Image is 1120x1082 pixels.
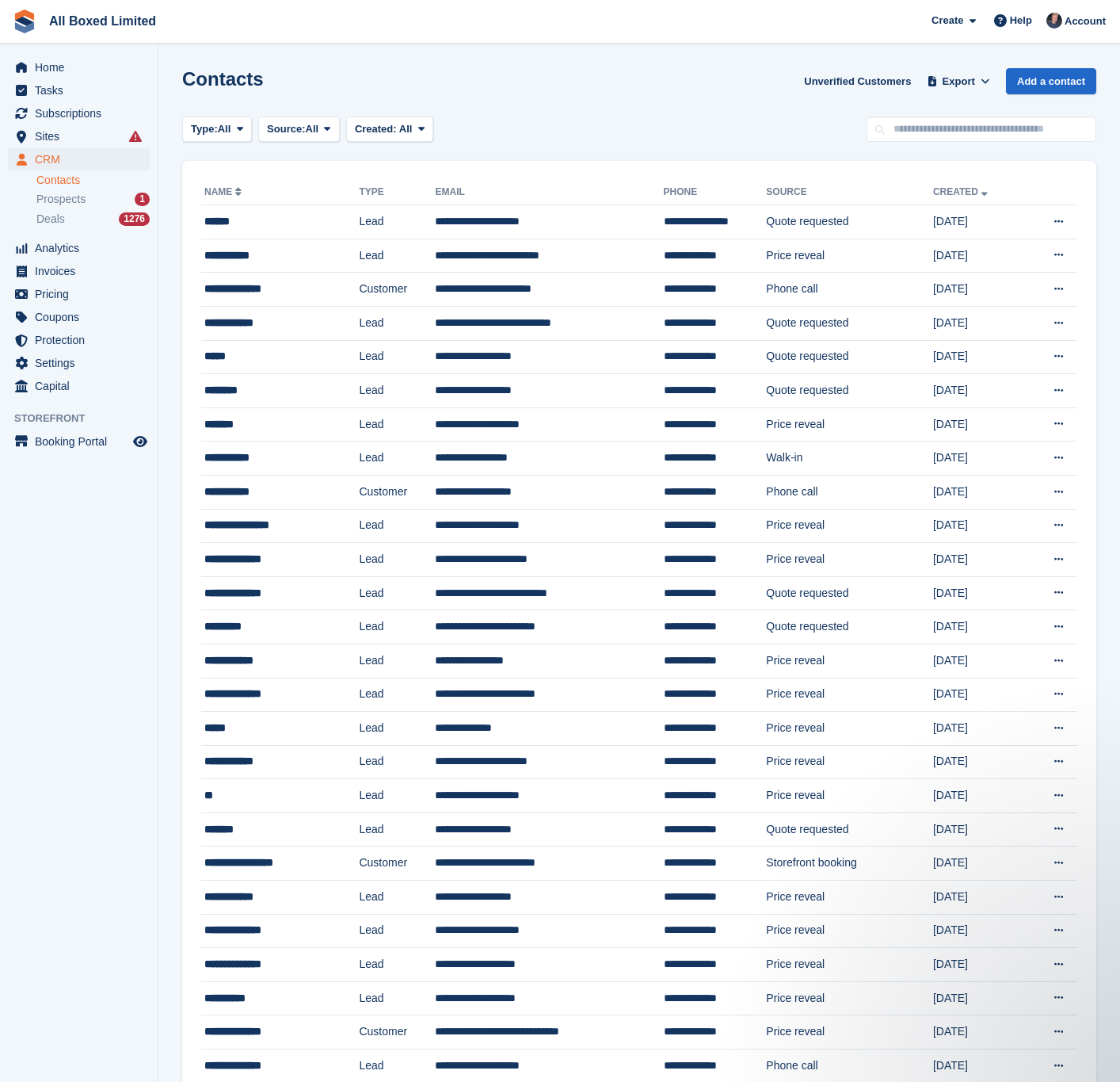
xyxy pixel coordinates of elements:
[933,1015,1025,1050] td: [DATE]
[933,610,1025,644] td: [DATE]
[359,180,435,205] th: Type
[129,130,142,143] i: Smart entry sync failures have occurred
[933,475,1025,509] td: [DATE]
[36,173,150,188] a: Contacts
[8,102,150,124] a: menu
[766,779,933,813] td: Price reveal
[766,948,933,982] td: Price reveal
[766,475,933,509] td: Phone call
[933,442,1025,476] td: [DATE]
[933,340,1025,374] td: [DATE]
[435,180,663,205] th: Email
[359,644,435,678] td: Lead
[131,432,150,451] a: Preview store
[36,191,150,208] a: Prospects 1
[798,68,917,94] a: Unverified Customers
[359,475,435,509] td: Customer
[8,352,150,374] a: menu
[258,117,340,143] button: Source: All
[8,125,150,147] a: menu
[8,283,150,305] a: menu
[35,283,130,305] span: Pricing
[359,239,435,273] td: Lead
[35,375,130,397] span: Capital
[359,745,435,779] td: Lead
[218,121,231,137] span: All
[359,543,435,577] td: Lead
[766,914,933,948] td: Price reveal
[766,576,933,610] td: Quote requested
[135,193,150,206] div: 1
[8,430,150,453] a: menu
[766,374,933,408] td: Quote requested
[933,576,1025,610] td: [DATE]
[359,442,435,476] td: Lead
[8,56,150,78] a: menu
[933,981,1025,1015] td: [DATE]
[36,192,86,207] span: Prospects
[933,306,1025,340] td: [DATE]
[766,543,933,577] td: Price reveal
[8,260,150,282] a: menu
[766,881,933,915] td: Price reveal
[8,237,150,259] a: menu
[933,509,1025,543] td: [DATE]
[8,375,150,397] a: menu
[35,79,130,101] span: Tasks
[35,102,130,124] span: Subscriptions
[204,186,245,197] a: Name
[933,948,1025,982] td: [DATE]
[359,812,435,847] td: Lead
[8,329,150,351] a: menu
[766,745,933,779] td: Price reveal
[933,914,1025,948] td: [DATE]
[766,509,933,543] td: Price reveal
[766,610,933,644] td: Quote requested
[933,186,991,197] a: Created
[933,712,1025,746] td: [DATE]
[359,678,435,712] td: Lead
[933,779,1025,813] td: [DATE]
[933,745,1025,779] td: [DATE]
[359,610,435,644] td: Lead
[36,211,150,227] a: Deals 1276
[1046,13,1062,29] img: Dan Goss
[933,881,1025,915] td: [DATE]
[766,239,933,273] td: Price reveal
[14,411,158,426] span: Storefront
[924,68,993,94] button: Export
[359,273,435,307] td: Customer
[359,205,435,239] td: Lead
[1010,13,1032,29] span: Help
[359,881,435,915] td: Lead
[766,644,933,678] td: Price reveal
[35,125,130,147] span: Sites
[35,260,130,282] span: Invoices
[182,68,264,90] h1: Contacts
[13,10,36,33] img: stora-icon-8386f47178a22dfd0bd8f6a31ec36ba5ce8667c1dd55bd0f319d3a0aa187defe.svg
[359,340,435,374] td: Lead
[766,442,933,476] td: Walk-in
[267,121,305,137] span: Source:
[933,205,1025,239] td: [DATE]
[933,407,1025,442] td: [DATE]
[766,180,933,205] th: Source
[359,509,435,543] td: Lead
[359,374,435,408] td: Lead
[766,1015,933,1050] td: Price reveal
[933,543,1025,577] td: [DATE]
[766,205,933,239] td: Quote requested
[943,74,975,90] span: Export
[933,678,1025,712] td: [DATE]
[359,576,435,610] td: Lead
[43,8,162,34] a: All Boxed Limited
[766,340,933,374] td: Quote requested
[766,812,933,847] td: Quote requested
[766,273,933,307] td: Phone call
[346,117,433,143] button: Created: All
[359,914,435,948] td: Lead
[766,678,933,712] td: Price reveal
[8,148,150,170] a: menu
[35,329,130,351] span: Protection
[359,981,435,1015] td: Lead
